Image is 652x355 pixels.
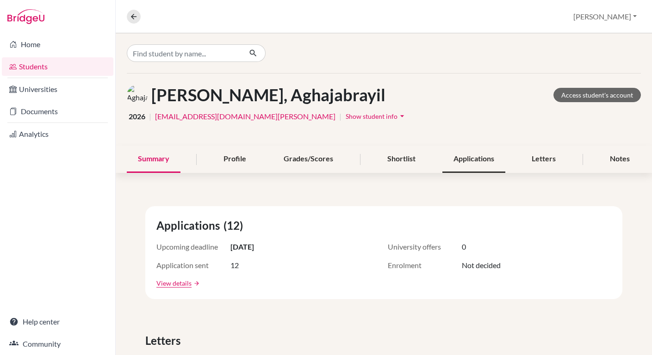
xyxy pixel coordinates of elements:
a: Students [2,57,113,76]
span: Not decided [462,260,501,271]
div: Notes [599,146,641,173]
input: Find student by name... [127,44,242,62]
span: Upcoming deadline [156,241,230,252]
button: [PERSON_NAME] [569,8,641,25]
span: 2026 [129,111,145,122]
span: Letters [145,332,184,349]
a: View details [156,278,192,288]
img: Bridge-U [7,9,44,24]
div: Applications [442,146,505,173]
div: Shortlist [376,146,427,173]
img: Aghajabrayil Jafarzade's avatar [127,85,148,105]
a: Documents [2,102,113,121]
span: Applications [156,217,224,234]
div: Grades/Scores [273,146,344,173]
a: Home [2,35,113,54]
i: arrow_drop_down [397,111,407,121]
div: Profile [212,146,257,173]
span: | [339,111,342,122]
a: Access student's account [553,88,641,102]
span: [DATE] [230,241,254,252]
span: 12 [230,260,239,271]
span: University offers [388,241,462,252]
a: Help center [2,312,113,331]
span: 0 [462,241,466,252]
div: Letters [521,146,567,173]
span: Application sent [156,260,230,271]
a: Community [2,335,113,353]
span: Show student info [346,112,397,120]
button: Show student infoarrow_drop_down [345,109,407,123]
a: [EMAIL_ADDRESS][DOMAIN_NAME][PERSON_NAME] [155,111,335,122]
a: Analytics [2,125,113,143]
div: Summary [127,146,180,173]
a: Universities [2,80,113,98]
a: arrow_forward [192,280,200,287]
span: Enrolment [388,260,462,271]
span: (12) [224,217,247,234]
h1: [PERSON_NAME], Aghajabrayil [151,85,385,105]
span: | [149,111,151,122]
